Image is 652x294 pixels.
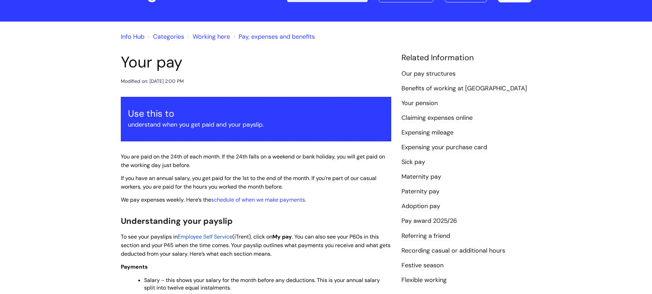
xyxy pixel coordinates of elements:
span: My pay [272,233,292,240]
a: Employee Self Service [178,233,232,240]
a: Festive season [401,261,444,270]
p: understand when you get paid and your payslip. [128,119,384,130]
a: Info Hub [121,33,144,41]
a: Working here [193,33,230,41]
li: Working here [186,31,230,42]
h4: Related Information [401,53,532,63]
span: Payments [121,263,148,270]
a: Paternity pay [401,187,439,196]
a: Pay award 2025/26 [401,217,457,226]
a: Pay, expenses and benefits [239,33,315,41]
a: Referring a friend [401,232,450,241]
span: Salary - this shows your salary for the month before any deductions. This is your annual salary s... [144,277,380,291]
a: Claiming expenses online [401,114,473,123]
span: If you have an annual salary, you get paid for the 1st to the end of the month. If you’re part of... [121,175,376,190]
a: Flexible working [401,276,447,285]
li: Pay, expenses and benefits [232,31,315,42]
a: Expensing your purchase card [401,143,487,152]
a: schedule of when we make payments [211,196,305,203]
li: Solution home [146,31,184,42]
span: Understanding your payslip [121,216,233,226]
h3: Use this to [128,108,384,119]
a: Maternity pay [401,172,441,181]
span: . Here’s the . [121,196,306,203]
a: Your pension [401,99,438,108]
a: Categories [153,33,184,41]
a: Adoption pay [401,202,440,211]
a: Our pay structures [401,69,456,78]
h1: Your pay [121,53,391,72]
a: Expensing mileage [401,128,453,137]
div: Modified on: [DATE] 2:00 PM [121,77,184,86]
span: . You can also see your P60s in this section and your P45 when the time comes. Your payslip outli... [121,233,391,257]
span: (iTrent), click on [232,233,272,240]
a: Benefits of working at [GEOGRAPHIC_DATA] [401,84,527,93]
span: You are paid on the 24th of each month. If the 24th falls on a weekend or bank holiday, you will ... [121,153,385,169]
a: Sick pay [401,158,425,167]
a: Recording casual or additional hours [401,246,505,255]
span: To see your payslips in [121,233,178,240]
span: We pay expenses weekly [121,196,184,203]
